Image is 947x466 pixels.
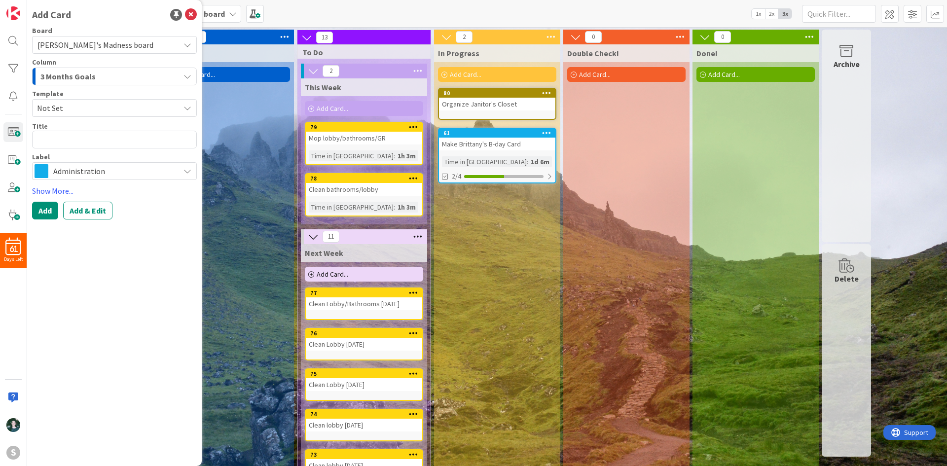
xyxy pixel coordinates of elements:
div: Time in [GEOGRAPHIC_DATA] [309,202,394,213]
div: Clean Lobby/Bathrooms [DATE] [306,297,422,310]
div: Add Card [32,7,71,22]
div: 73 [306,450,422,459]
div: 80 [443,90,555,97]
div: 79 [306,123,422,132]
label: Title [32,122,48,131]
span: Support [21,1,45,13]
div: 61 [439,129,555,138]
span: 0 [714,31,731,43]
span: 0 [585,31,602,43]
span: 2 [456,31,473,43]
span: To Do [302,47,418,57]
button: Add [32,202,58,219]
div: 73 [310,451,422,458]
span: Add Card... [450,70,481,79]
span: This Week [305,82,341,92]
div: Time in [GEOGRAPHIC_DATA] [442,156,527,167]
div: 75 [310,370,422,377]
span: Board [32,27,52,34]
span: 2/4 [452,171,461,181]
div: 74 [310,411,422,418]
span: Not Set [37,102,172,114]
div: S [6,446,20,460]
span: Column [32,59,56,66]
span: 61 [9,246,18,252]
div: Organize Janitor's Closet [439,98,555,110]
img: KM [6,418,20,432]
span: Double Check! [567,48,619,58]
div: 1h 3m [395,150,418,161]
span: 3 Months Goals [40,70,96,83]
button: Add & Edit [63,202,112,219]
div: 77Clean Lobby/Bathrooms [DATE] [306,288,422,310]
span: Administration [53,164,175,178]
img: Visit kanbanzone.com [6,6,20,20]
div: 1h 3m [395,202,418,213]
span: In Progress [438,48,479,58]
span: [PERSON_NAME]'s Madness board [37,40,153,50]
span: Label [32,153,50,160]
a: Show More... [32,185,197,197]
div: 74 [306,410,422,419]
div: 79Mop lobby/bathrooms/GR [306,123,422,144]
div: Mop lobby/bathrooms/GR [306,132,422,144]
div: Clean bathrooms/lobby [306,183,422,196]
div: Time in [GEOGRAPHIC_DATA] [309,150,394,161]
div: 61 [443,130,555,137]
input: Quick Filter... [802,5,876,23]
div: Clean Lobby [DATE] [306,378,422,391]
div: 75 [306,369,422,378]
div: 76 [306,329,422,338]
div: 80Organize Janitor's Closet [439,89,555,110]
div: 78Clean bathrooms/lobby [306,174,422,196]
div: 74Clean lobby [DATE] [306,410,422,431]
span: 3x [778,9,792,19]
span: Template [32,90,64,97]
div: 1d 6m [528,156,552,167]
div: 76Clean Lobby [DATE] [306,329,422,351]
div: 77 [310,289,422,296]
div: 80 [439,89,555,98]
div: 61Make Brittany's B-day Card [439,129,555,150]
div: 78 [310,175,422,182]
div: Make Brittany's B-day Card [439,138,555,150]
span: : [527,156,528,167]
div: 79 [310,124,422,131]
span: 2 [323,65,339,77]
div: Archive [834,58,860,70]
span: 2x [765,9,778,19]
div: 78 [306,174,422,183]
div: Clean Lobby [DATE] [306,338,422,351]
span: Done! [696,48,718,58]
div: 77 [306,288,422,297]
div: Delete [835,273,859,285]
span: Add Card... [317,104,348,113]
span: : [394,202,395,213]
div: 76 [310,330,422,337]
span: Add Card... [579,70,611,79]
div: Clean lobby [DATE] [306,419,422,431]
button: 3 Months Goals [32,68,197,85]
span: Add Card... [708,70,740,79]
span: : [394,150,395,161]
div: 75Clean Lobby [DATE] [306,369,422,391]
span: 1x [752,9,765,19]
span: Next Week [305,248,343,258]
span: Add Card... [317,270,348,279]
span: 13 [316,32,333,43]
span: 11 [323,231,339,243]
